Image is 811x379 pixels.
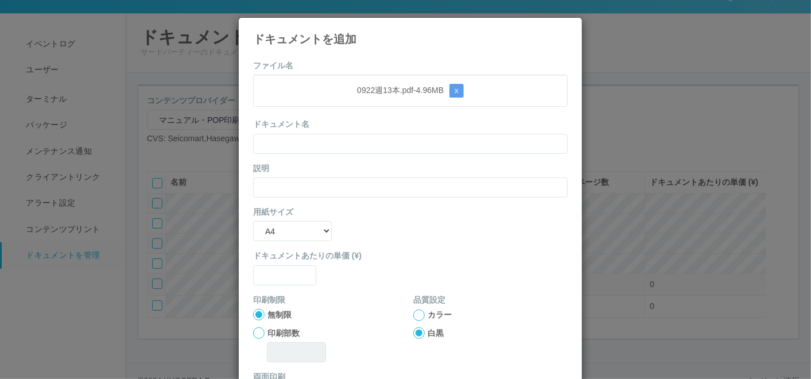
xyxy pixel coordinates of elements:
[253,250,568,262] label: ドキュメントあたりの単価 (¥)
[253,33,568,45] h4: ドキュメントを追加
[253,206,293,218] label: 用紙サイズ
[449,84,464,98] button: x
[253,294,285,306] label: 印刷制限
[267,327,300,339] label: 印刷部数
[253,118,309,130] label: ドキュメント名
[267,309,292,321] label: 無制限
[428,327,444,339] label: 白黒
[253,163,269,175] label: 説明
[413,294,445,306] label: 品質設定
[253,60,293,72] label: ファイル名
[428,309,452,321] label: カラー
[262,84,558,98] p: 0922週13本.pdf - 4.96 MB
